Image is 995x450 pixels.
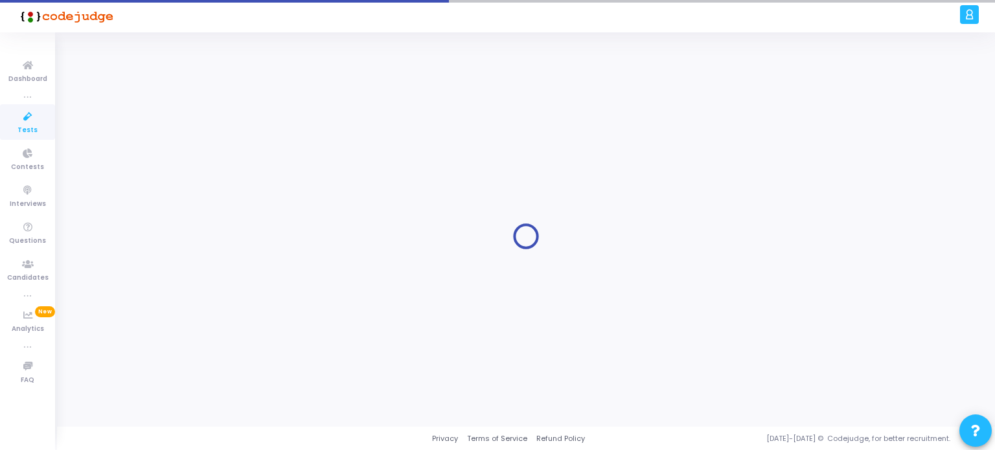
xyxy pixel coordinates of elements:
span: Tests [17,125,38,136]
span: FAQ [21,375,34,386]
a: Terms of Service [467,433,527,444]
span: Analytics [12,324,44,335]
span: Candidates [7,273,49,284]
span: Questions [9,236,46,247]
img: logo [16,3,113,29]
a: Privacy [432,433,458,444]
span: Interviews [10,199,46,210]
div: [DATE]-[DATE] © Codejudge, for better recruitment. [585,433,979,444]
span: Dashboard [8,74,47,85]
span: New [35,306,55,317]
span: Contests [11,162,44,173]
a: Refund Policy [536,433,585,444]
